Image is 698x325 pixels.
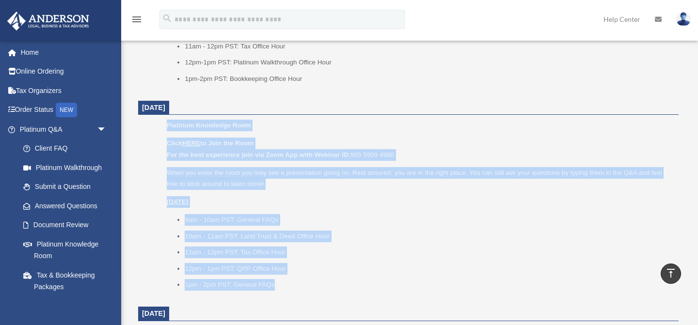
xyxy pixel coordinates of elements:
[185,41,672,52] li: 11am - 12pm PST: Tax Office Hour
[162,13,173,24] i: search
[665,267,677,279] i: vertical_align_top
[182,139,200,147] a: HERE
[14,196,121,216] a: Answered Questions
[167,138,672,160] p: 985 5959 4980
[185,57,672,68] li: 12pm-1pm PST: Platinum Walkthrough Office Hour
[167,151,350,158] b: For the best experience join via Zoom App with Webinar ID:
[167,139,254,147] b: Click to Join the Room
[167,167,672,190] p: When you enter the room you may see a presentation going on. Rest assured, you are in the right p...
[661,263,681,284] a: vertical_align_top
[142,310,165,317] span: [DATE]
[7,81,121,100] a: Tax Organizers
[14,139,121,158] a: Client FAQ
[131,17,143,25] a: menu
[14,158,121,177] a: Platinum Walkthrough
[14,177,121,197] a: Submit a Question
[14,216,121,235] a: Document Review
[14,234,116,265] a: Platinum Knowledge Room
[167,122,251,129] span: Platinum Knowledge Room
[185,73,672,85] li: 1pm-2pm PST: Bookkeeping Office Hour
[142,104,165,111] span: [DATE]
[185,279,672,291] li: 1pm - 2pm PST: General FAQs
[185,231,672,242] li: 10am - 11am PST: Land Trust & Deed Office Hour
[97,120,116,139] span: arrow_drop_down
[185,247,672,258] li: 11am - 12pm PST: Tax Office Hour
[56,103,77,117] div: NEW
[185,214,672,226] li: 9am - 10am PST: General FAQs
[167,198,189,205] u: [DATE]
[14,265,121,296] a: Tax & Bookkeeping Packages
[7,62,121,81] a: Online Ordering
[7,43,121,62] a: Home
[185,263,672,275] li: 12pm - 1pm PST: QRP Office Hour
[4,12,92,31] img: Anderson Advisors Platinum Portal
[7,100,121,120] a: Order StatusNEW
[676,12,691,26] img: User Pic
[7,120,121,139] a: Platinum Q&Aarrow_drop_down
[131,14,143,25] i: menu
